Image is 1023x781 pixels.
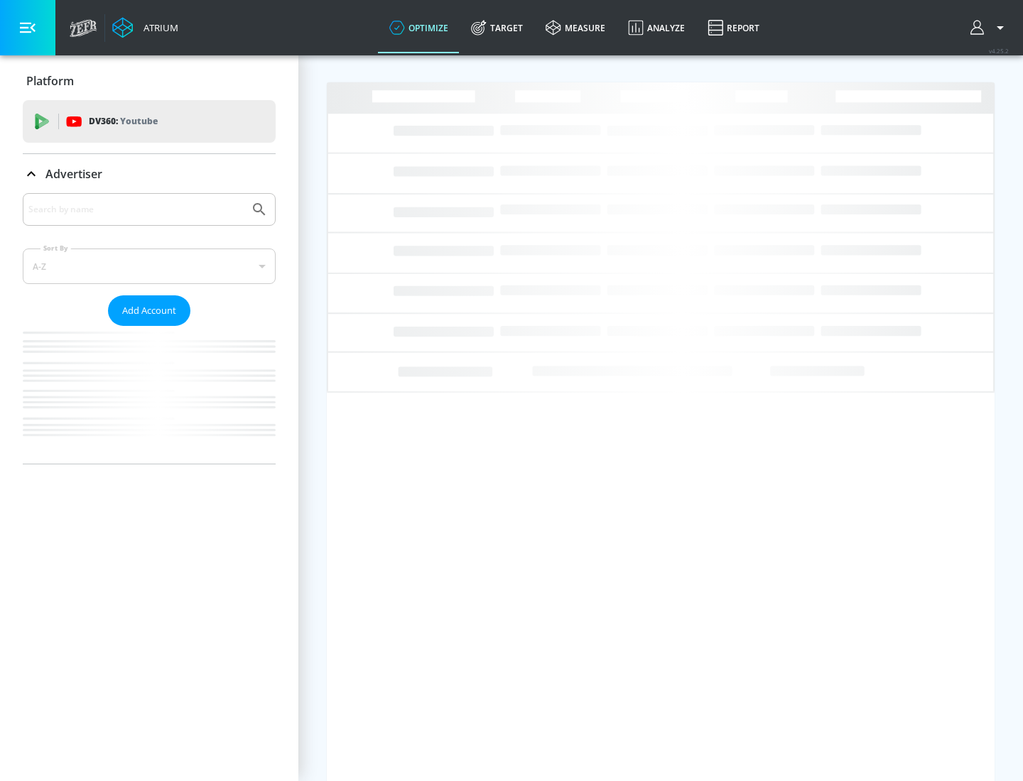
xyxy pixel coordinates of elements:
div: A-Z [23,248,276,284]
div: Atrium [138,21,178,34]
a: Report [696,2,771,53]
div: Advertiser [23,154,276,194]
a: Atrium [112,17,178,38]
input: Search by name [28,200,244,219]
span: Add Account [122,302,176,319]
p: DV360: [89,114,158,129]
button: Add Account [108,295,190,326]
p: Platform [26,73,74,89]
a: Target [460,2,534,53]
p: Youtube [120,114,158,129]
a: Analyze [617,2,696,53]
p: Advertiser [45,166,102,182]
label: Sort By [40,244,71,253]
div: Advertiser [23,193,276,464]
a: measure [534,2,617,53]
nav: list of Advertiser [23,326,276,464]
span: v 4.25.2 [989,47,1009,55]
div: Platform [23,61,276,101]
a: optimize [378,2,460,53]
div: DV360: Youtube [23,100,276,143]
